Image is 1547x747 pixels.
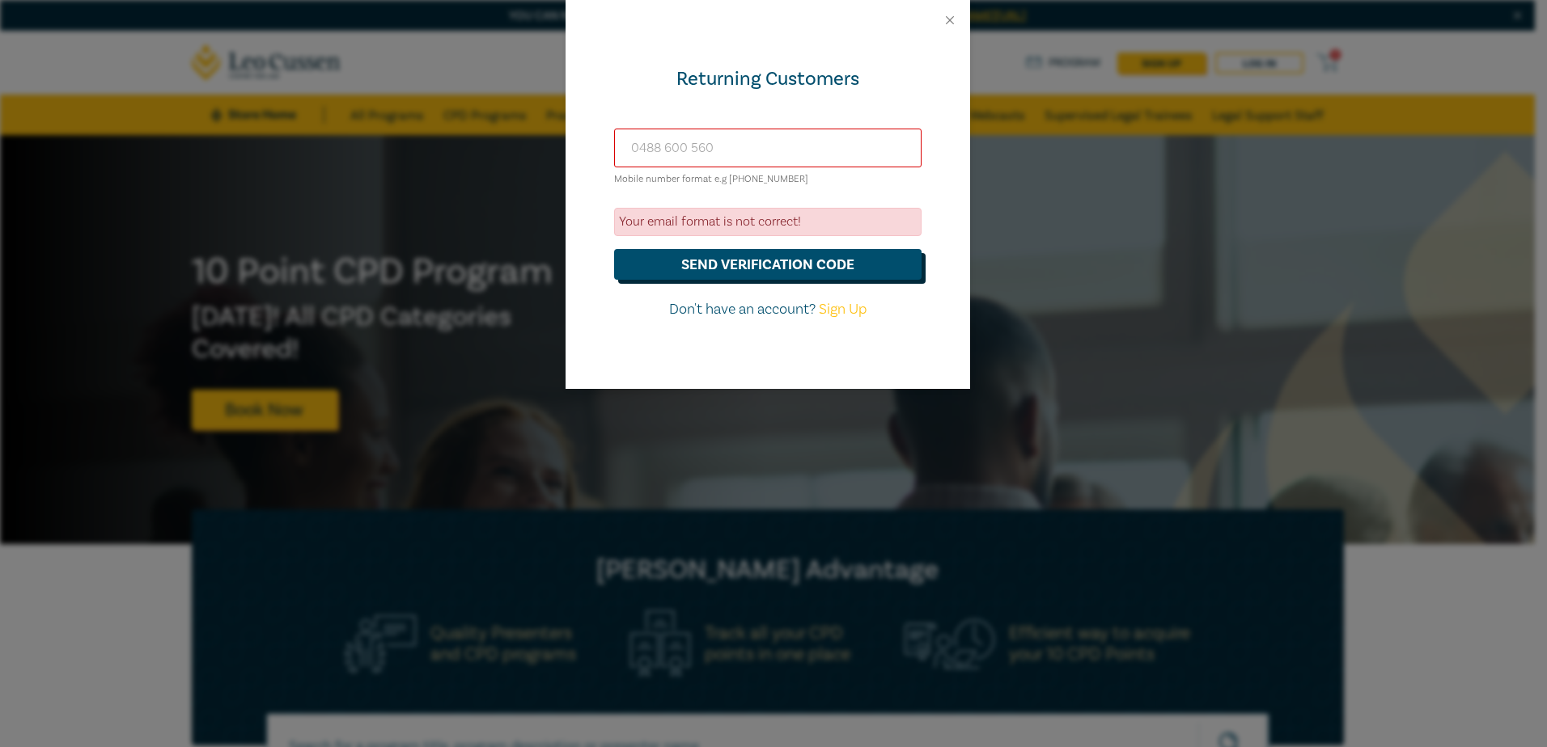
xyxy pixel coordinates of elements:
[943,13,957,27] button: Close
[614,249,922,280] button: send verification code
[614,129,922,167] input: Enter email or Mobile number
[819,300,867,319] a: Sign Up
[614,173,808,185] small: Mobile number format e.g [PHONE_NUMBER]
[614,66,922,92] div: Returning Customers
[614,299,922,320] p: Don't have an account?
[614,208,922,236] div: Your email format is not correct!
